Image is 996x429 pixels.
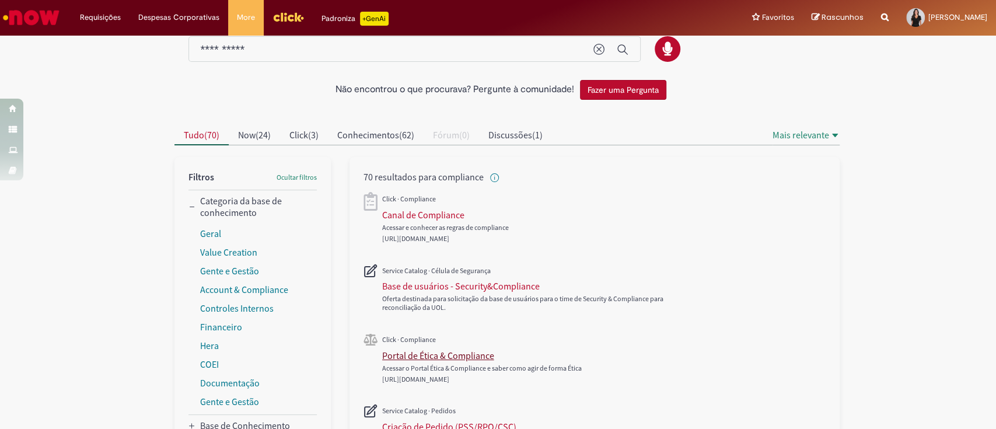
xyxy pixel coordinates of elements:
[762,12,794,23] span: Favoritos
[237,12,255,23] span: More
[360,12,389,26] p: +GenAi
[272,8,304,26] img: click_logo_yellow_360x200.png
[580,80,666,100] button: Fazer uma Pergunta
[138,12,219,23] span: Despesas Corporativas
[928,12,987,22] span: [PERSON_NAME]
[80,12,121,23] span: Requisições
[822,12,864,23] span: Rascunhos
[812,12,864,23] a: Rascunhos
[321,12,389,26] div: Padroniza
[336,85,574,95] h2: Não encontrou o que procurava? Pergunte à comunidade!
[1,6,61,29] img: ServiceNow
